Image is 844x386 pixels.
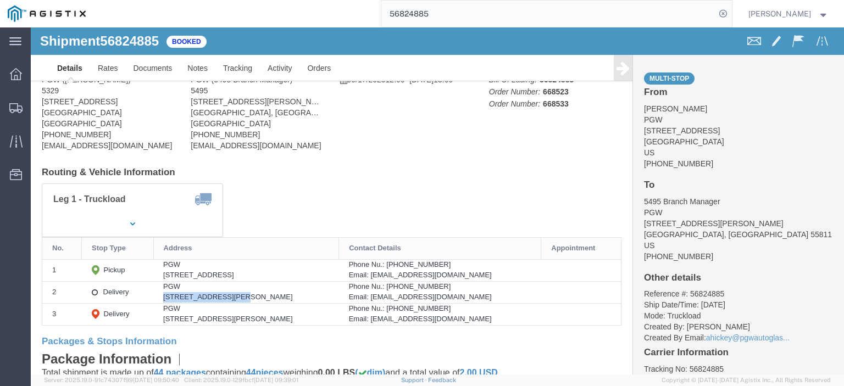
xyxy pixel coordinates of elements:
[381,1,715,27] input: Search for shipment number, reference number
[8,5,86,22] img: logo
[254,377,298,383] span: [DATE] 09:39:01
[748,7,829,20] button: [PERSON_NAME]
[662,376,831,385] span: Copyright © [DATE]-[DATE] Agistix Inc., All Rights Reserved
[428,377,456,383] a: Feedback
[748,8,811,20] span: Jesse Jordan
[31,27,844,374] iframe: FS Legacy Container
[401,377,429,383] a: Support
[184,377,298,383] span: Client: 2025.19.0-129fbcf
[133,377,179,383] span: [DATE] 09:50:40
[44,377,179,383] span: Server: 2025.19.0-91c74307f99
